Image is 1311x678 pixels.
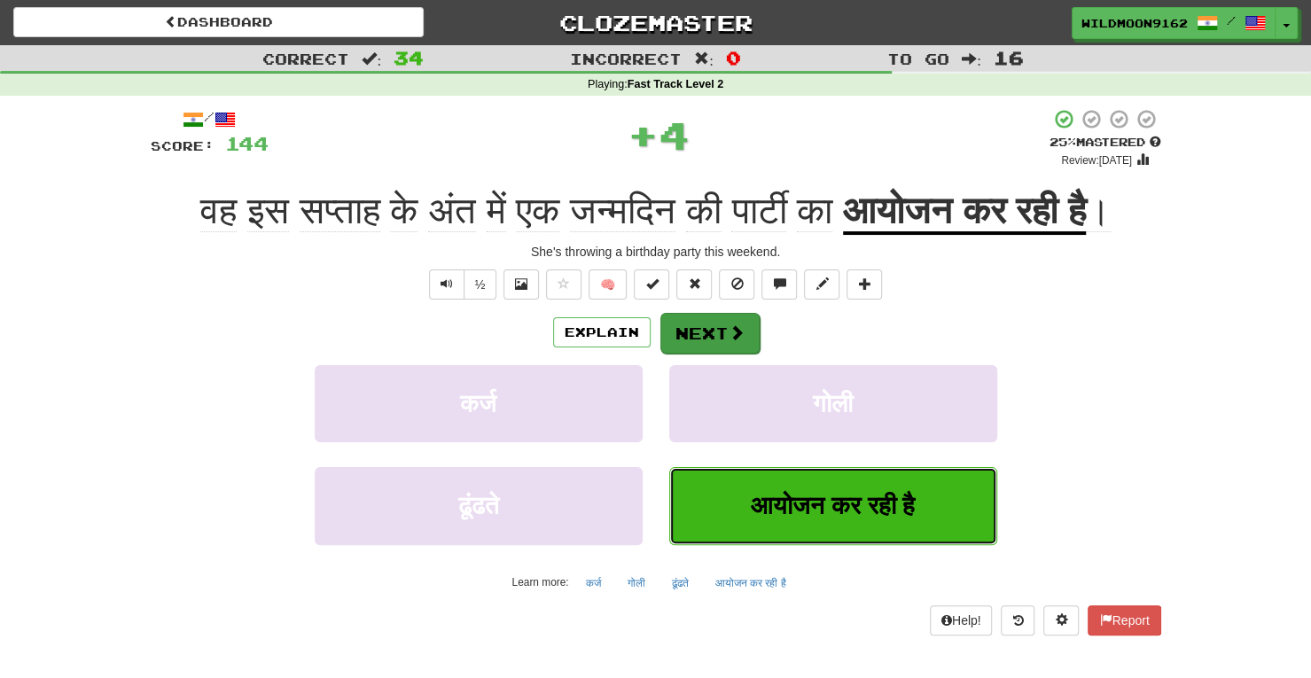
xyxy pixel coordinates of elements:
[1061,154,1132,167] small: Review: [DATE]
[628,108,659,161] span: +
[1050,135,1161,151] div: Mastered
[464,269,497,300] button: ½
[460,390,496,417] span: कर्ज
[659,113,690,157] span: 4
[315,467,643,544] button: ढूंढते
[618,570,655,596] button: गोली
[930,605,993,635] button: Help!
[570,50,682,67] span: Incorrect
[429,269,464,300] button: Play sentence audio (ctl+space)
[797,190,832,232] span: का
[962,51,981,66] span: :
[804,269,839,300] button: Edit sentence (alt+d)
[731,190,786,232] span: पार्टी
[1227,14,1236,27] span: /
[761,269,797,300] button: Discuss sentence (alt+u)
[1050,135,1076,149] span: 25 %
[589,269,627,300] button: 🧠
[1088,605,1160,635] button: Report
[516,190,559,232] span: एक
[151,243,1161,261] div: She's throwing a birthday party this weekend.
[719,269,754,300] button: Ignore sentence (alt+i)
[553,317,651,347] button: Explain
[676,269,712,300] button: Reset to 0% Mastered (alt+r)
[660,313,760,354] button: Next
[362,51,381,66] span: :
[262,50,349,67] span: Correct
[315,365,643,442] button: कर्ज
[247,190,289,232] span: इस
[813,390,853,417] span: गोली
[706,570,796,596] button: आयोजन कर रही है
[694,51,714,66] span: :
[151,108,269,130] div: /
[503,269,539,300] button: Show image (alt+x)
[686,190,722,232] span: की
[425,269,497,300] div: Text-to-speech controls
[511,576,568,588] small: Learn more:
[669,467,997,544] button: आयोजन कर रही है
[570,190,675,232] span: जन्मदिन
[628,78,724,90] strong: Fast Track Level 2
[843,190,1086,235] u: आयोजन कर रही है
[151,138,215,153] span: Score:
[1072,7,1276,39] a: WildMoon9162 /
[390,190,417,232] span: के
[450,7,861,38] a: Clozemaster
[662,570,698,596] button: ढूंढते
[300,190,380,232] span: सप्ताह
[458,492,499,519] span: ढूंढते
[887,50,949,67] span: To go
[634,269,669,300] button: Set this sentence to 100% Mastered (alt+m)
[669,365,997,442] button: गोली
[726,47,741,68] span: 0
[13,7,424,37] a: Dashboard
[1086,190,1111,232] span: ।
[751,492,915,519] span: आयोजन कर रही है
[428,190,476,232] span: अंत
[225,132,269,154] span: 144
[394,47,424,68] span: 34
[847,269,882,300] button: Add to collection (alt+a)
[546,269,581,300] button: Favorite sentence (alt+f)
[200,190,237,232] span: वह
[994,47,1024,68] span: 16
[576,570,611,596] button: कर्ज
[487,190,506,232] span: में
[1081,15,1188,31] span: WildMoon9162
[1001,605,1034,635] button: Round history (alt+y)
